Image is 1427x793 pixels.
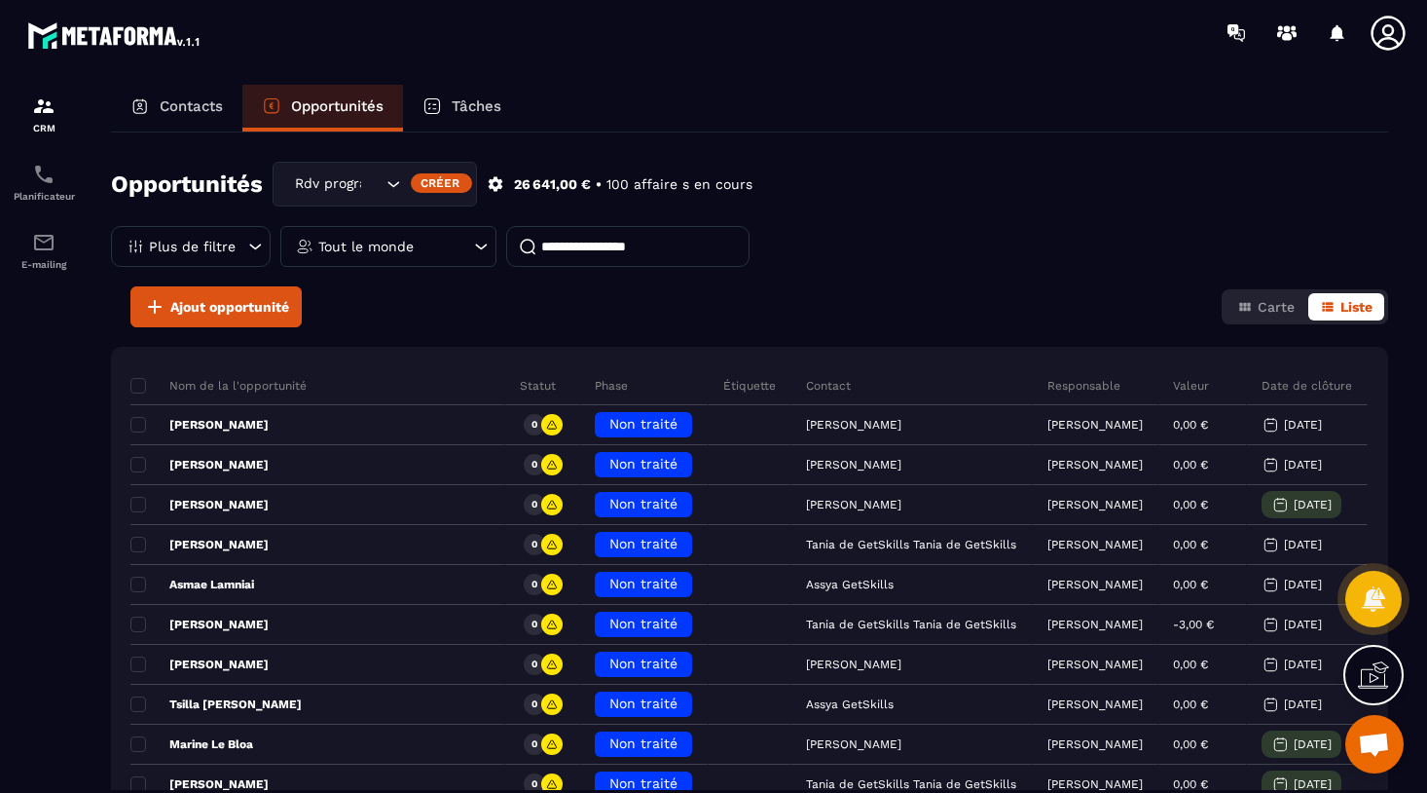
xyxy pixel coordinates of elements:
[1284,578,1322,591] p: [DATE]
[362,173,382,195] input: Search for option
[111,85,242,132] a: Contacts
[531,538,537,551] p: 0
[290,173,362,195] span: Rdv programmé
[609,656,677,671] span: Non traité
[32,163,55,186] img: scheduler
[1047,498,1143,511] p: [PERSON_NAME]
[1284,458,1322,472] p: [DATE]
[1047,458,1143,472] p: [PERSON_NAME]
[130,378,307,394] p: Nom de la l'opportunité
[531,418,537,432] p: 0
[130,497,269,512] p: [PERSON_NAME]
[596,175,602,194] p: •
[130,537,269,552] p: [PERSON_NAME]
[1047,777,1143,791] p: [PERSON_NAME]
[531,618,537,631] p: 0
[411,173,472,193] div: Créer
[149,240,236,253] p: Plus de filtre
[1173,538,1208,551] p: 0,00 €
[723,378,776,394] p: Étiquette
[170,297,289,317] span: Ajout opportunité
[1173,378,1209,394] p: Valeur
[130,736,253,752] p: Marine Le Bloa
[1047,378,1120,394] p: Responsable
[1173,737,1208,751] p: 0,00 €
[609,456,677,472] span: Non traité
[1047,538,1143,551] p: [PERSON_NAME]
[1284,418,1322,432] p: [DATE]
[1047,658,1143,671] p: [PERSON_NAME]
[1047,737,1143,751] p: [PERSON_NAME]
[130,286,302,327] button: Ajout opportunité
[318,240,414,253] p: Tout le monde
[452,97,501,115] p: Tâches
[1173,698,1208,711] p: 0,00 €
[609,536,677,551] span: Non traité
[1294,777,1332,791] p: [DATE]
[32,231,55,254] img: email
[609,496,677,511] span: Non traité
[130,776,269,792] p: [PERSON_NAME]
[531,458,537,472] p: 0
[514,175,591,194] p: 26 641,00 €
[5,148,83,216] a: schedulerschedulerPlanificateur
[5,123,83,133] p: CRM
[1047,698,1143,711] p: [PERSON_NAME]
[531,777,537,791] p: 0
[1047,418,1143,432] p: [PERSON_NAME]
[111,165,263,204] h2: Opportunités
[5,259,83,270] p: E-mailing
[5,216,83,284] a: emailemailE-mailing
[160,97,223,115] p: Contacts
[520,378,556,394] p: Statut
[27,18,202,53] img: logo
[1226,293,1306,321] button: Carte
[1173,498,1208,511] p: 0,00 €
[1284,618,1322,631] p: [DATE]
[531,658,537,671] p: 0
[609,416,677,432] span: Non traité
[1258,299,1295,315] span: Carte
[1345,715,1404,774] a: Ouvrir le chat
[1294,737,1332,751] p: [DATE]
[531,698,537,711] p: 0
[1173,418,1208,432] p: 0,00 €
[130,657,269,672] p: [PERSON_NAME]
[1173,578,1208,591] p: 0,00 €
[1308,293,1384,321] button: Liste
[32,94,55,118] img: formation
[130,417,269,433] p: [PERSON_NAME]
[606,175,752,194] p: 100 affaire s en cours
[531,737,537,751] p: 0
[403,85,521,132] a: Tâches
[1262,378,1352,394] p: Date de clôture
[595,378,628,394] p: Phase
[806,378,851,394] p: Contact
[273,162,477,207] div: Search for option
[609,576,677,591] span: Non traité
[1173,458,1208,472] p: 0,00 €
[130,697,302,712] p: Tsilla [PERSON_NAME]
[1284,698,1322,711] p: [DATE]
[531,578,537,591] p: 0
[130,617,269,632] p: [PERSON_NAME]
[1173,618,1214,631] p: -3,00 €
[1284,538,1322,551] p: [DATE]
[609,616,677,631] span: Non traité
[1294,498,1332,511] p: [DATE]
[609,775,677,791] span: Non traité
[242,85,403,132] a: Opportunités
[130,457,269,472] p: [PERSON_NAME]
[1047,618,1143,631] p: [PERSON_NAME]
[5,191,83,202] p: Planificateur
[1047,578,1143,591] p: [PERSON_NAME]
[1284,658,1322,671] p: [DATE]
[609,736,677,751] span: Non traité
[1340,299,1372,315] span: Liste
[609,696,677,711] span: Non traité
[130,577,254,592] p: Asmae Lamniai
[531,498,537,511] p: 0
[1173,658,1208,671] p: 0,00 €
[1173,777,1208,791] p: 0,00 €
[291,97,384,115] p: Opportunités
